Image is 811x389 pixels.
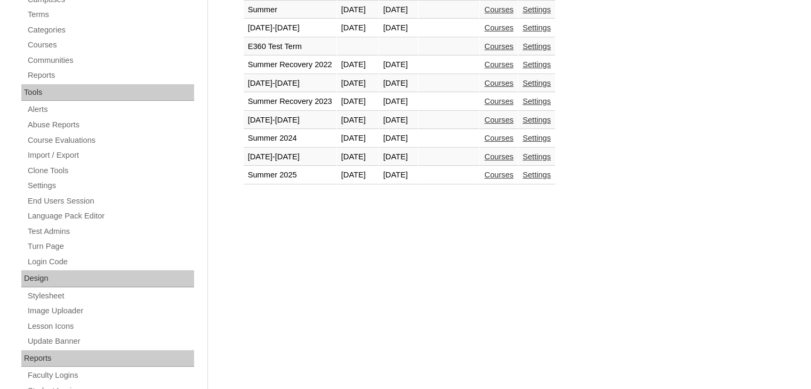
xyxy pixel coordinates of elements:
[244,56,336,74] td: Summer Recovery 2022
[27,54,194,67] a: Communities
[484,171,513,179] a: Courses
[337,93,379,111] td: [DATE]
[484,97,513,106] a: Courses
[244,38,336,56] td: E360 Test Term
[523,152,551,161] a: Settings
[244,19,336,37] td: [DATE]-[DATE]
[379,1,418,19] td: [DATE]
[27,304,194,318] a: Image Uploader
[27,23,194,37] a: Categories
[27,179,194,192] a: Settings
[27,209,194,223] a: Language Pack Editor
[484,134,513,142] a: Courses
[27,134,194,147] a: Course Evaluations
[27,369,194,382] a: Faculty Logins
[337,129,379,148] td: [DATE]
[523,5,551,14] a: Settings
[27,225,194,238] a: Test Admins
[21,84,194,101] div: Tools
[379,93,418,111] td: [DATE]
[379,56,418,74] td: [DATE]
[379,111,418,129] td: [DATE]
[21,350,194,367] div: Reports
[27,149,194,162] a: Import / Export
[484,23,513,32] a: Courses
[379,19,418,37] td: [DATE]
[484,116,513,124] a: Courses
[27,38,194,52] a: Courses
[523,171,551,179] a: Settings
[27,103,194,116] a: Alerts
[27,289,194,303] a: Stylesheet
[484,152,513,161] a: Courses
[27,194,194,208] a: End Users Session
[27,69,194,82] a: Reports
[244,75,336,93] td: [DATE]-[DATE]
[244,1,336,19] td: Summer
[523,42,551,51] a: Settings
[379,75,418,93] td: [DATE]
[244,111,336,129] td: [DATE]-[DATE]
[27,240,194,253] a: Turn Page
[379,129,418,148] td: [DATE]
[244,129,336,148] td: Summer 2024
[523,134,551,142] a: Settings
[27,8,194,21] a: Terms
[523,116,551,124] a: Settings
[379,166,418,184] td: [DATE]
[337,1,379,19] td: [DATE]
[337,75,379,93] td: [DATE]
[244,93,336,111] td: Summer Recovery 2023
[484,79,513,87] a: Courses
[484,42,513,51] a: Courses
[244,166,336,184] td: Summer 2025
[379,148,418,166] td: [DATE]
[523,60,551,69] a: Settings
[484,5,513,14] a: Courses
[337,148,379,166] td: [DATE]
[27,118,194,132] a: Abuse Reports
[337,166,379,184] td: [DATE]
[27,335,194,348] a: Update Banner
[523,97,551,106] a: Settings
[337,56,379,74] td: [DATE]
[244,148,336,166] td: [DATE]-[DATE]
[27,255,194,269] a: Login Code
[27,164,194,177] a: Clone Tools
[21,270,194,287] div: Design
[523,79,551,87] a: Settings
[523,23,551,32] a: Settings
[27,320,194,333] a: Lesson Icons
[484,60,513,69] a: Courses
[337,111,379,129] td: [DATE]
[337,19,379,37] td: [DATE]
